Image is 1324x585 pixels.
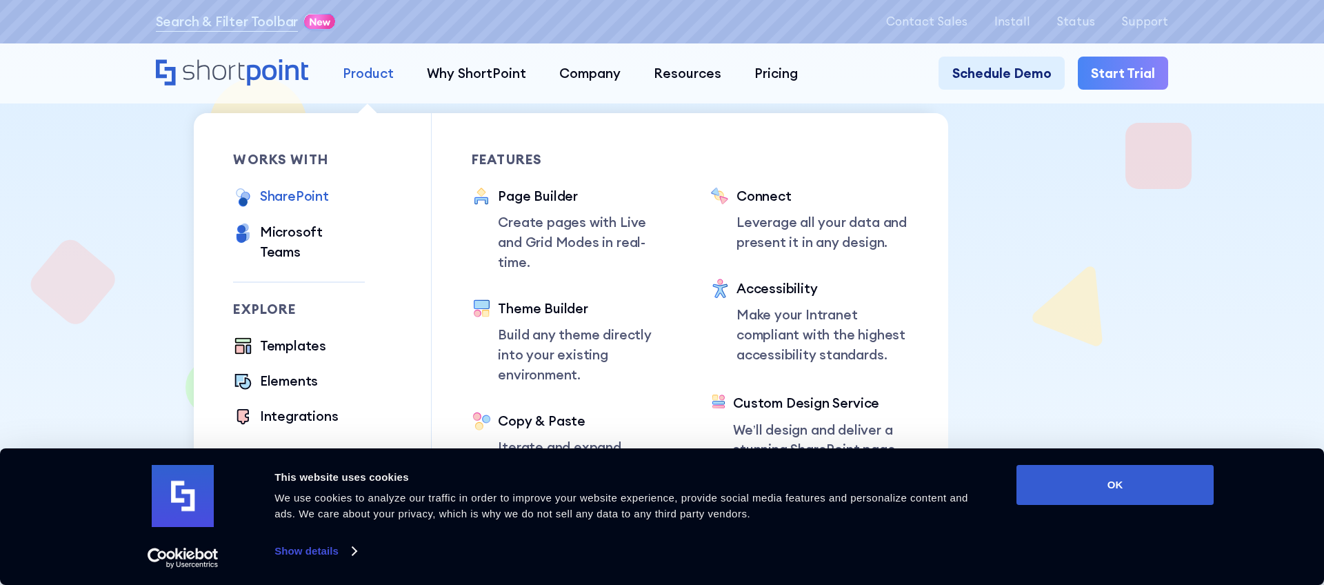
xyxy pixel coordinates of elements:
[123,548,243,568] a: Usercentrics Cookiebot - opens in a new window
[498,186,670,206] div: Page Builder
[498,437,670,477] p: Iterate and expand designs within seconds.
[733,420,908,479] p: We’ll design and deliver a stunning SharePoint page tailored to you.
[1078,57,1168,90] a: Start Trial
[156,59,310,88] a: Home
[637,57,738,90] a: Resources
[260,222,365,262] div: Microsoft Teams
[260,186,329,206] div: SharePoint
[710,279,909,367] a: AccessibilityMake your Intranet compliant with the highest accessibility standards.
[156,12,299,32] a: Search & Filter Toolbar
[260,406,339,426] div: Integrations
[472,186,670,272] a: Page BuilderCreate pages with Live and Grid Modes in real-time.
[233,336,326,358] a: Templates
[994,15,1030,28] a: Install
[710,186,909,252] a: ConnectLeverage all your data and present it in any design.
[472,411,670,477] a: Copy & PasteIterate and expand designs within seconds.
[152,465,214,527] img: logo
[754,63,798,83] div: Pricing
[233,153,365,166] div: works with
[233,303,365,316] div: Explore
[736,186,909,206] div: Connect
[1076,425,1324,585] iframe: Chat Widget
[498,299,670,319] div: Theme Builder
[410,57,543,90] a: Why ShortPoint
[260,336,326,356] div: Templates
[1121,15,1168,28] a: Support
[343,63,394,83] div: Product
[233,371,318,393] a: Elements
[736,212,909,252] p: Leverage all your data and present it in any design.
[274,541,356,562] a: Show details
[738,57,814,90] a: Pricing
[326,57,410,90] a: Product
[733,393,908,413] div: Custom Design Service
[274,492,968,519] span: We use cookies to analyze our traffic in order to improve your website experience, provide social...
[1056,15,1095,28] a: Status
[498,212,670,272] p: Create pages with Live and Grid Modes in real-time.
[274,469,985,486] div: This website uses cookies
[543,57,637,90] a: Company
[233,406,338,428] a: Integrations
[472,153,670,166] div: Features
[233,222,365,262] a: Microsoft Teams
[886,15,967,28] a: Contact Sales
[654,63,721,83] div: Resources
[472,299,670,385] a: Theme BuilderBuild any theme directly into your existing environment.
[736,305,909,364] p: Make your Intranet compliant with the highest accessibility standards.
[710,393,909,479] a: Custom Design ServiceWe’ll design and deliver a stunning SharePoint page tailored to you.
[498,325,670,384] p: Build any theme directly into your existing environment.
[260,371,318,391] div: Elements
[939,57,1064,90] a: Schedule Demo
[498,411,670,431] div: Copy & Paste
[233,186,328,209] a: SharePoint
[427,63,526,83] div: Why ShortPoint
[559,63,621,83] div: Company
[736,279,909,299] div: Accessibility
[1016,465,1214,505] button: OK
